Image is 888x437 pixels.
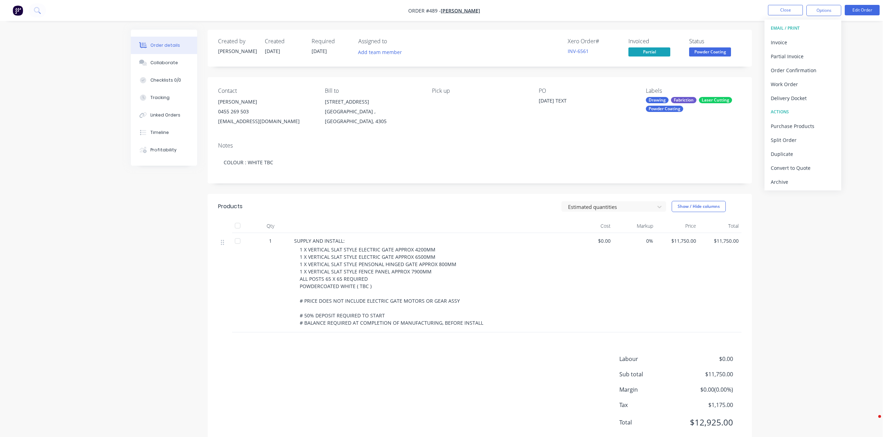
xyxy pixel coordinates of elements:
[325,107,420,126] div: [GEOGRAPHIC_DATA] , [GEOGRAPHIC_DATA], 4305
[628,38,681,45] div: Invoiced
[218,152,741,173] div: COLOUR : WHITE TBC
[325,97,420,107] div: [STREET_ADDRESS]
[150,60,178,66] div: Collaborate
[771,37,835,47] div: Invoice
[806,5,841,16] button: Options
[150,95,170,101] div: Tracking
[568,38,620,45] div: Xero Order #
[699,219,742,233] div: Total
[681,355,733,363] span: $0.00
[771,24,835,33] div: EMAIL / PRINT
[218,97,314,107] div: [PERSON_NAME]
[771,177,835,187] div: Archive
[656,219,699,233] div: Price
[131,141,197,159] button: Profitability
[771,149,835,159] div: Duplicate
[294,238,345,244] span: SUPPLY AND INSTALL:
[441,7,480,14] a: [PERSON_NAME]
[131,54,197,71] button: Collaborate
[568,48,589,54] a: INV-6561
[265,48,280,54] span: [DATE]
[218,97,314,126] div: [PERSON_NAME]0455 269 503[EMAIL_ADDRESS][DOMAIN_NAME]
[619,370,681,378] span: Sub total
[131,124,197,141] button: Timeline
[131,71,197,89] button: Checklists 0/0
[671,97,696,103] div: Fabriction
[771,121,835,131] div: Purchase Products
[218,107,314,116] div: 0455 269 503
[358,38,428,45] div: Assigned to
[218,88,314,94] div: Contact
[218,47,256,55] div: [PERSON_NAME]
[845,5,880,15] button: Edit Order
[619,418,681,427] span: Total
[619,355,681,363] span: Labour
[325,88,420,94] div: Bill to
[646,97,669,103] div: Drawing
[249,219,291,233] div: Qty
[312,38,350,45] div: Required
[681,385,733,394] span: $0.00 ( 0.00 %)
[864,413,881,430] iframe: Intercom live chat
[150,77,181,83] div: Checklists 0/0
[218,142,741,149] div: Notes
[619,401,681,409] span: Tax
[131,106,197,124] button: Linked Orders
[771,163,835,173] div: Convert to Quote
[619,385,681,394] span: Margin
[269,237,272,244] span: 1
[150,112,180,118] div: Linked Orders
[218,38,256,45] div: Created by
[150,147,177,153] div: Profitability
[150,42,180,48] div: Order details
[355,47,406,57] button: Add team member
[646,88,741,94] div: Labels
[573,237,611,244] span: $0.00
[646,106,683,112] div: Powder Coating
[699,97,732,103] div: Laser Cutting
[771,65,835,75] div: Order Confirmation
[432,88,528,94] div: Pick up
[771,51,835,61] div: Partial Invoice
[150,129,169,136] div: Timeline
[681,370,733,378] span: $11,750.00
[408,7,441,14] span: Order #489 -
[218,202,242,211] div: Products
[681,401,733,409] span: $1,175.00
[300,246,483,326] span: 1 X VERTICAL SLAT STYLE ELECTRIC GATE APPROX 4200MM 1 X VERTICAL SLAT STYLE ELECTRIC GATE APPROX ...
[131,37,197,54] button: Order details
[768,5,803,15] button: Close
[358,47,406,57] button: Add team member
[312,48,327,54] span: [DATE]
[613,219,656,233] div: Markup
[771,135,835,145] div: Split Order
[539,88,634,94] div: PO
[681,416,733,429] span: $12,925.00
[659,237,696,244] span: $11,750.00
[628,47,670,56] span: Partial
[771,107,835,116] div: ACTIONS
[689,38,741,45] div: Status
[218,116,314,126] div: [EMAIL_ADDRESS][DOMAIN_NAME]
[265,38,303,45] div: Created
[616,237,654,244] span: 0%
[672,201,726,212] button: Show / Hide columns
[325,97,420,126] div: [STREET_ADDRESS][GEOGRAPHIC_DATA] , [GEOGRAPHIC_DATA], 4305
[539,97,626,107] div: [DATE] TEXT
[131,89,197,106] button: Tracking
[702,237,739,244] span: $11,750.00
[13,5,23,16] img: Factory
[689,47,731,58] button: Powder Coating
[771,79,835,89] div: Work Order
[771,93,835,103] div: Delivery Docket
[570,219,613,233] div: Cost
[689,47,731,56] span: Powder Coating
